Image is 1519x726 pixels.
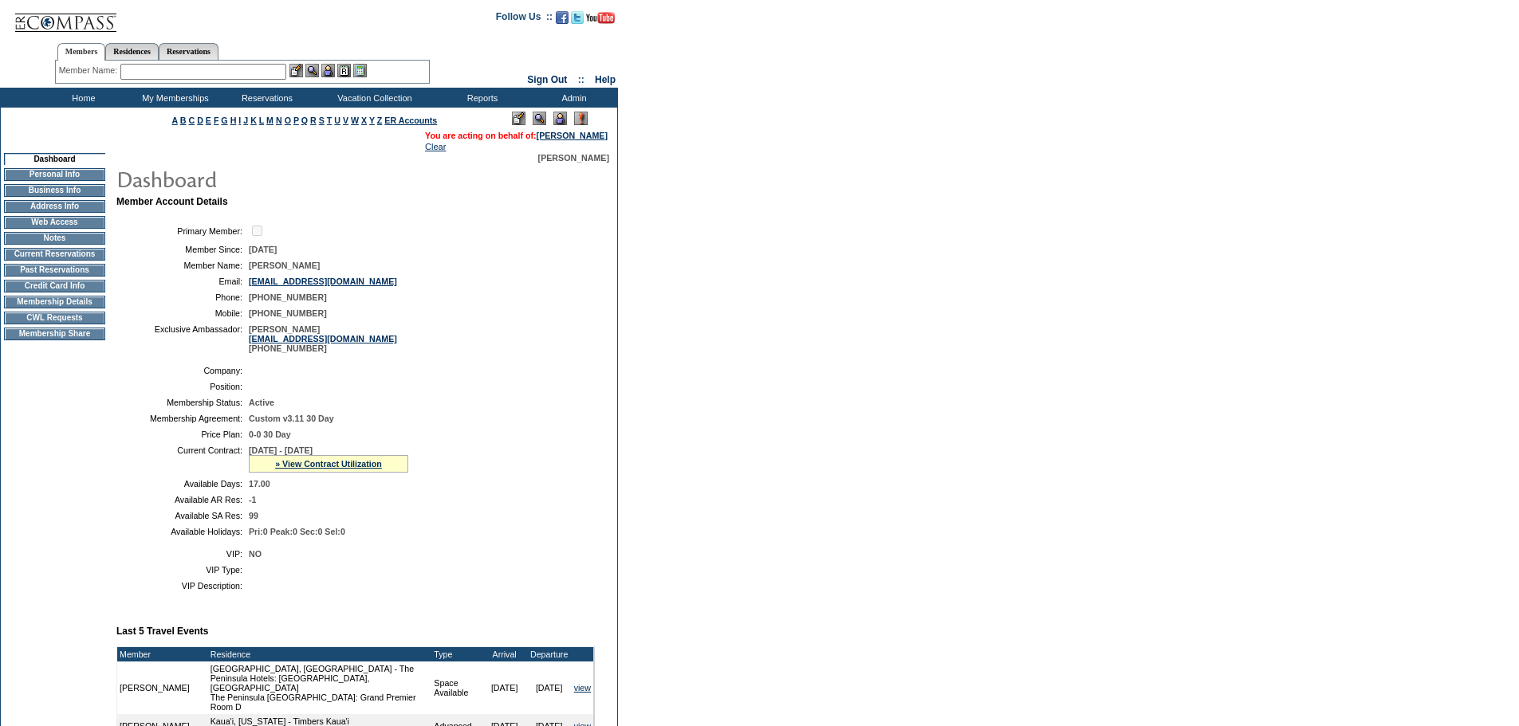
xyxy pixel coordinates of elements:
a: Residences [105,43,159,60]
span: 99 [249,511,258,520]
a: Follow us on Twitter [571,16,584,26]
img: pgTtlDashboard.gif [116,163,435,194]
a: N [276,116,282,125]
a: U [334,116,340,125]
a: Clear [425,142,446,151]
a: E [206,116,211,125]
td: Credit Card Info [4,280,105,292]
img: Log Concern/Member Elevation [574,112,588,125]
a: C [188,116,195,125]
a: Members [57,43,106,61]
a: J [243,116,248,125]
img: View Mode [533,112,546,125]
td: Departure [527,647,572,661]
td: Notes [4,232,105,245]
td: Admin [526,88,618,108]
a: Sign Out [527,74,567,85]
a: B [180,116,187,125]
a: Subscribe to our YouTube Channel [586,16,615,26]
img: Reservations [337,64,351,77]
span: [PERSON_NAME] [538,153,609,163]
td: Email: [123,277,242,286]
td: Membership Status: [123,398,242,407]
a: T [327,116,333,125]
a: R [310,116,317,125]
a: G [221,116,227,125]
span: 17.00 [249,479,270,489]
span: [PERSON_NAME] [PHONE_NUMBER] [249,324,397,353]
a: view [574,683,591,693]
a: S [319,116,325,125]
a: L [259,116,264,125]
b: Last 5 Travel Events [116,626,208,637]
span: [PERSON_NAME] [249,261,320,270]
a: [EMAIL_ADDRESS][DOMAIN_NAME] [249,277,397,286]
a: Become our fan on Facebook [556,16,569,26]
td: Membership Details [4,296,105,308]
img: Subscribe to our YouTube Channel [586,12,615,24]
td: Home [36,88,128,108]
a: I [238,116,241,125]
a: O [285,116,291,125]
a: V [343,116,348,125]
td: CWL Requests [4,312,105,324]
td: Primary Member: [123,223,242,238]
b: Member Account Details [116,196,228,207]
td: VIP: [123,549,242,559]
td: Business Info [4,184,105,197]
td: Web Access [4,216,105,229]
td: Phone: [123,292,242,302]
td: Residence [208,647,432,661]
td: Arrival [482,647,527,661]
a: M [266,116,273,125]
td: [DATE] [482,661,527,714]
a: ER Accounts [384,116,437,125]
a: » View Contract Utilization [275,459,382,469]
a: [EMAIL_ADDRESS][DOMAIN_NAME] [249,334,397,343]
td: Price Plan: [123,430,242,439]
img: Follow us on Twitter [571,11,584,24]
td: Member Since: [123,245,242,254]
td: Past Reservations [4,264,105,277]
a: W [351,116,359,125]
a: Q [301,116,308,125]
a: D [197,116,203,125]
span: :: [578,74,584,85]
img: Impersonate [553,112,567,125]
td: Reservations [219,88,311,108]
span: Active [249,398,274,407]
a: K [250,116,257,125]
td: VIP Description: [123,581,242,591]
span: You are acting on behalf of: [425,131,608,140]
span: Custom v3.11 30 Day [249,414,334,423]
td: [GEOGRAPHIC_DATA], [GEOGRAPHIC_DATA] - The Peninsula Hotels: [GEOGRAPHIC_DATA], [GEOGRAPHIC_DATA]... [208,661,432,714]
img: b_edit.gif [289,64,303,77]
td: Address Info [4,200,105,213]
td: Membership Agreement: [123,414,242,423]
a: Reservations [159,43,218,60]
td: Member [117,647,208,661]
td: Type [431,647,482,661]
td: Member Name: [123,261,242,270]
a: X [361,116,367,125]
img: Become our fan on Facebook [556,11,569,24]
span: [PHONE_NUMBER] [249,308,327,318]
td: My Memberships [128,88,219,108]
td: Position: [123,382,242,391]
td: Available Days: [123,479,242,489]
div: Member Name: [59,64,120,77]
td: Reports [435,88,526,108]
a: P [293,116,299,125]
a: F [214,116,219,125]
img: Edit Mode [512,112,525,125]
td: Space Available [431,661,482,714]
img: Impersonate [321,64,335,77]
td: Available Holidays: [123,527,242,536]
td: Current Contract: [123,445,242,473]
a: Y [369,116,375,125]
img: b_calculator.gif [353,64,367,77]
span: 0-0 30 Day [249,430,291,439]
td: Vacation Collection [311,88,435,108]
td: Available AR Res: [123,495,242,504]
img: View [305,64,319,77]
